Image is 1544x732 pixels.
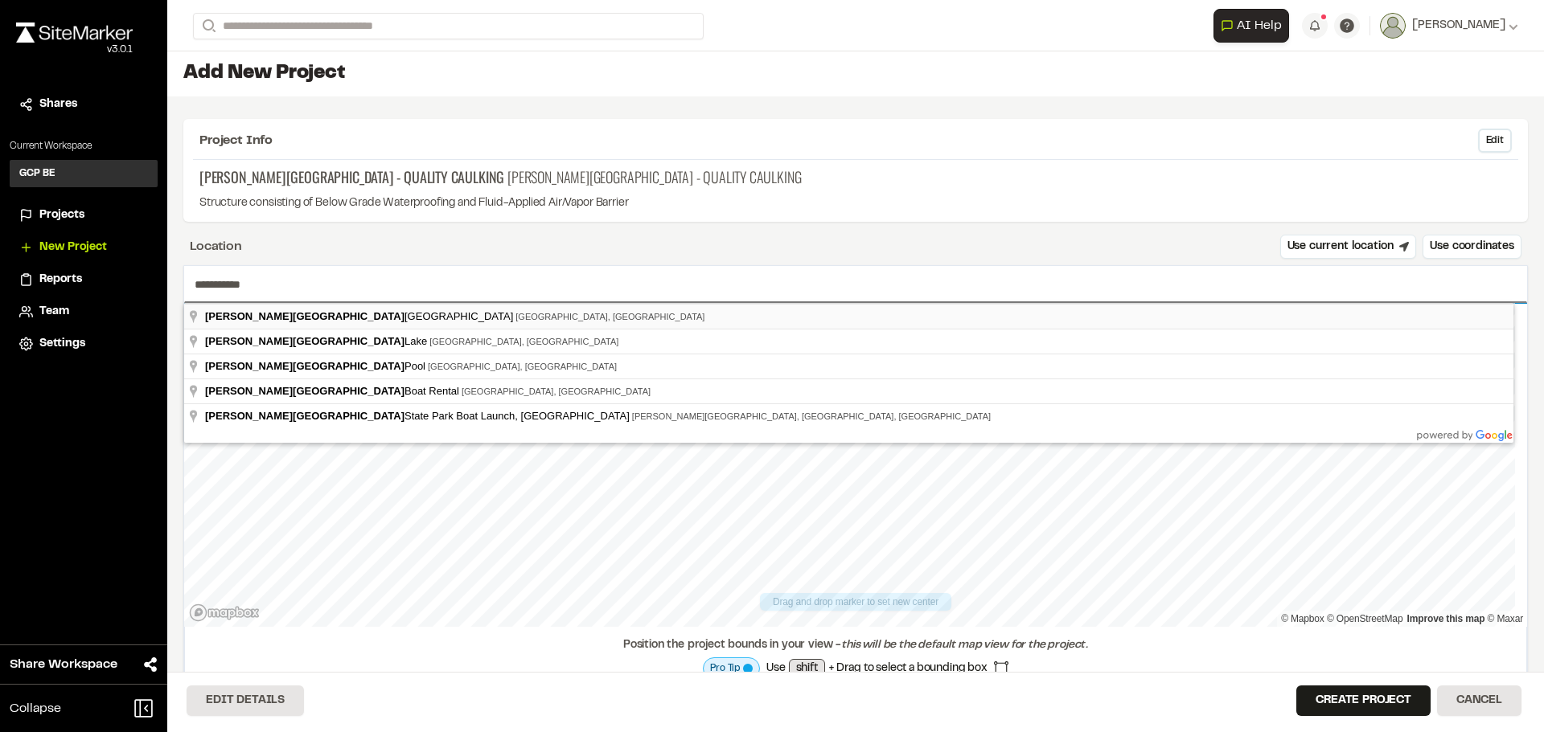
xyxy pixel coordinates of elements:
a: Reports [19,271,148,288]
span: [PERSON_NAME][GEOGRAPHIC_DATA] [205,410,404,422]
span: Settings [39,335,85,353]
a: Shares [19,96,148,113]
span: Pro Tip [710,661,740,676]
a: Settings [19,335,148,353]
button: Create Project [1296,685,1431,716]
a: Team [19,303,148,321]
a: OpenStreetMap [1327,613,1403,624]
img: User [1380,13,1406,39]
span: State Park Boat Launch, [GEOGRAPHIC_DATA] [205,410,632,422]
span: Projects [39,207,84,224]
span: Shares [39,96,77,113]
span: [PERSON_NAME][GEOGRAPHIC_DATA] [205,360,404,372]
span: [PERSON_NAME][GEOGRAPHIC_DATA] - Quality Caulking [199,166,504,188]
div: Location [190,237,242,256]
button: Use coordinates [1423,235,1521,259]
span: shift [789,659,825,678]
p: Current Workspace [10,139,158,153]
h3: GCP BE [19,166,55,181]
button: Edit Details [187,685,304,716]
span: [PERSON_NAME][GEOGRAPHIC_DATA] [205,310,404,322]
span: [PERSON_NAME][GEOGRAPHIC_DATA] [205,385,404,397]
a: Mapbox [1281,613,1324,624]
button: Open AI Assistant [1213,9,1289,43]
span: [PERSON_NAME] [1412,17,1505,35]
span: [GEOGRAPHIC_DATA], [GEOGRAPHIC_DATA] [429,337,618,346]
a: Projects [19,207,148,224]
span: Boat Rental [205,385,462,397]
span: [GEOGRAPHIC_DATA], [GEOGRAPHIC_DATA] [462,386,651,396]
button: Use current location [1280,235,1417,259]
div: Oh geez...please don't... [16,43,133,57]
span: Share Workspace [10,655,117,674]
button: [PERSON_NAME] [1380,13,1518,39]
span: New Project [39,239,107,256]
div: Position the project bounds in your view - [195,636,1517,654]
span: [PERSON_NAME][GEOGRAPHIC_DATA] [205,335,404,347]
span: AI Help [1237,16,1282,35]
a: Mapbox logo [189,603,260,622]
span: Collapse [10,699,61,718]
button: Cancel [1437,685,1521,716]
span: Map layer is currently processing to full resolution [743,664,753,673]
a: New Project [19,239,148,256]
span: this will be the default map view for the project. [841,640,1088,650]
a: Maxar [1488,613,1523,624]
a: Map feedback [1407,613,1485,624]
img: rebrand.png [16,22,133,43]
button: Edit [1478,129,1512,153]
span: Team [39,303,69,321]
canvas: Map [184,303,1515,627]
div: Open AI Assistant [1213,9,1296,43]
p: Structure consisting of Below Grade Waterproofing and Fluid-Applied Air/Vapor Barrier [199,194,1512,212]
span: [GEOGRAPHIC_DATA], [GEOGRAPHIC_DATA] [515,312,704,321]
span: Lake [205,335,429,347]
span: [PERSON_NAME][GEOGRAPHIC_DATA], [GEOGRAPHIC_DATA], [GEOGRAPHIC_DATA] [632,411,991,421]
span: [GEOGRAPHIC_DATA] [205,310,515,322]
button: Search [193,13,222,39]
h1: Add New Project [183,61,1528,87]
span: Pool [205,360,428,372]
span: Project Info [199,131,273,150]
span: Reports [39,271,82,288]
div: Use + Drag to select a bounding box [703,657,1008,680]
div: Map layer is currently processing to full resolution [703,657,760,680]
span: [GEOGRAPHIC_DATA], [GEOGRAPHIC_DATA] [428,362,617,371]
p: [PERSON_NAME][GEOGRAPHIC_DATA] - Quality Caulking [199,166,1512,188]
